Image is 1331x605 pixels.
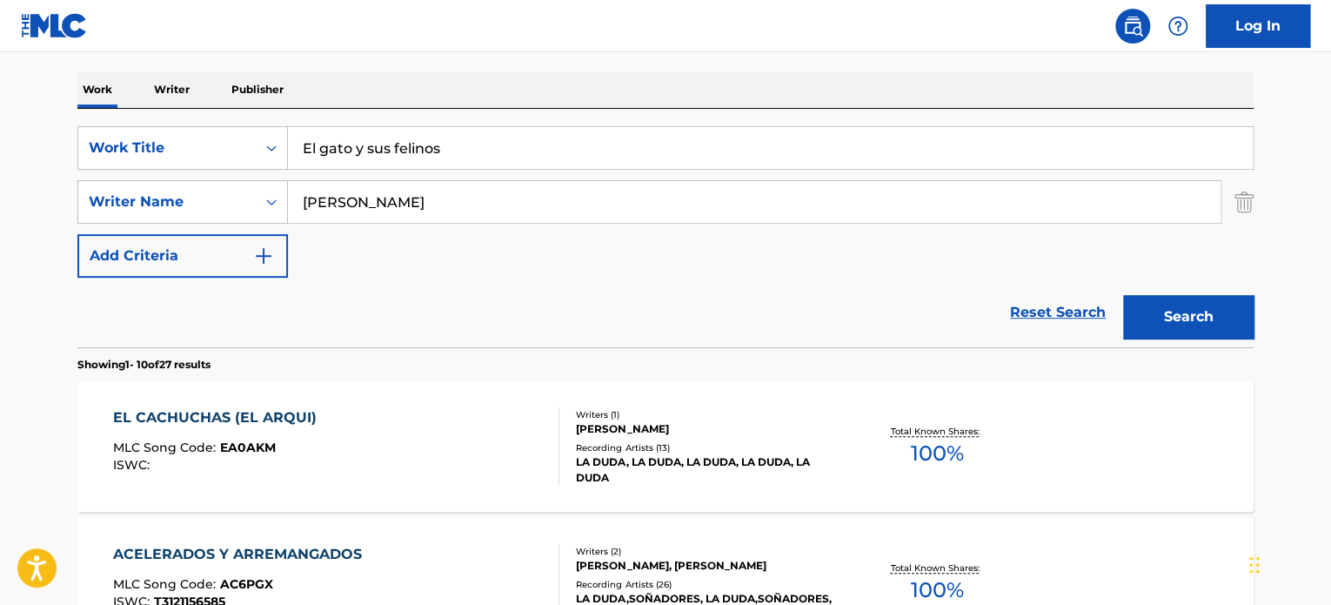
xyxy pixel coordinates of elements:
div: LA DUDA, LA DUDA, LA DUDA, LA DUDA, LA DUDA [576,454,839,486]
p: Total Known Shares: [890,425,983,438]
div: Drag [1249,539,1260,591]
img: 9d2ae6d4665cec9f34b9.svg [253,245,274,266]
div: Writer Name [89,192,245,212]
button: Add Criteria [77,234,288,278]
p: Writer [149,71,195,108]
img: Delete Criterion [1234,180,1254,224]
p: Total Known Shares: [890,561,983,575]
img: MLC Logo [21,13,88,38]
img: search [1122,16,1143,37]
a: Log In [1206,4,1310,48]
span: AC6PGX [220,576,273,592]
span: ISWC : [113,457,154,473]
div: Recording Artists ( 26 ) [576,578,839,591]
div: Work Title [89,138,245,158]
p: Showing 1 - 10 of 27 results [77,357,211,373]
span: MLC Song Code : [113,576,220,592]
button: Search [1123,295,1254,339]
div: Writers ( 2 ) [576,545,839,558]
span: MLC Song Code : [113,440,220,455]
a: EL CACHUCHAS (EL ARQUI)MLC Song Code:EA0AKMISWC:Writers (1)[PERSON_NAME]Recording Artists (13)LA ... [77,381,1254,512]
img: help [1167,16,1188,37]
div: [PERSON_NAME], [PERSON_NAME] [576,558,839,574]
iframe: Chat Widget [1244,521,1331,605]
span: 100 % [910,438,963,469]
p: Publisher [226,71,289,108]
a: Reset Search [1001,293,1114,332]
span: EA0AKM [220,440,276,455]
p: Work [77,71,117,108]
div: EL CACHUCHAS (EL ARQUI) [113,407,325,428]
div: Recording Artists ( 13 ) [576,441,839,454]
form: Search Form [77,126,1254,347]
div: [PERSON_NAME] [576,421,839,437]
div: ACELERADOS Y ARREMANGADOS [113,544,371,565]
div: Writers ( 1 ) [576,408,839,421]
a: Public Search [1115,9,1150,44]
div: Help [1160,9,1195,44]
